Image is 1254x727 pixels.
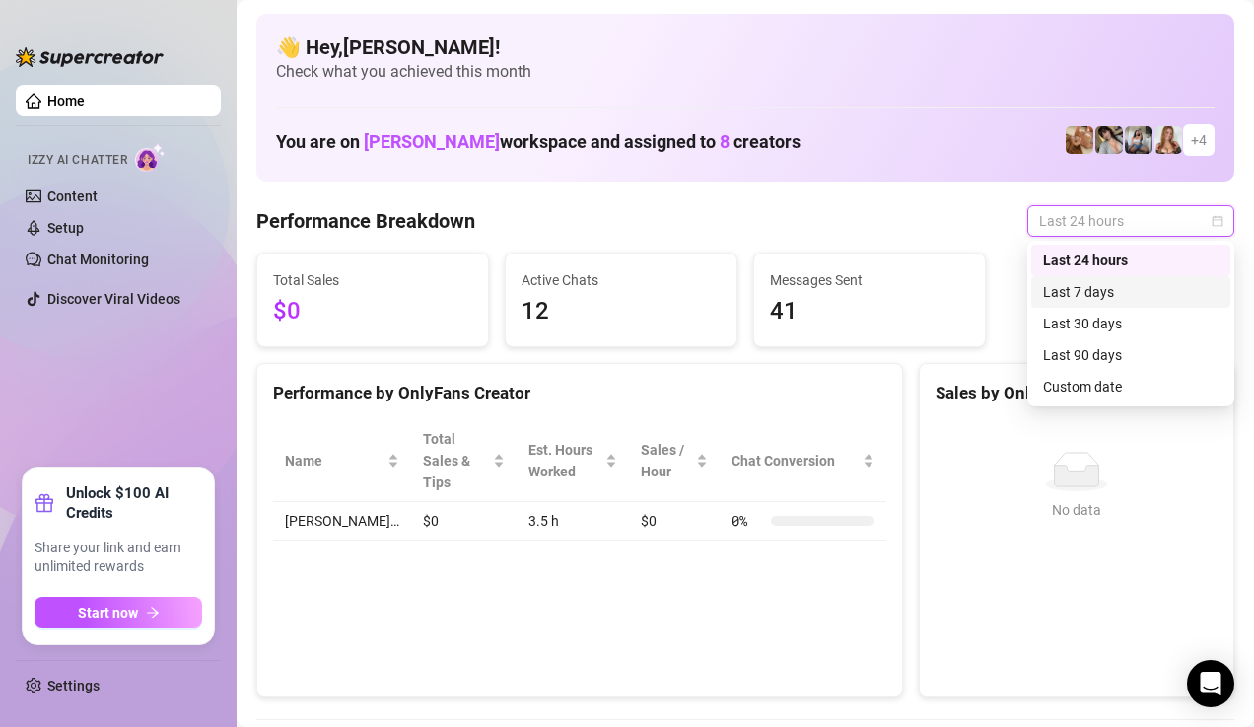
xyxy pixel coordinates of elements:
[423,428,489,493] span: Total Sales & Tips
[770,293,969,330] span: 41
[276,131,801,153] h1: You are on workspace and assigned to creators
[66,483,202,523] strong: Unlock $100 AI Credits
[1066,126,1093,154] img: Roux️‍
[273,293,472,330] span: $0
[629,420,720,502] th: Sales / Hour
[770,269,969,291] span: Messages Sent
[47,188,98,204] a: Content
[731,510,763,532] span: 0 %
[936,380,1218,406] div: Sales by OnlyFans Creator
[1043,376,1219,398] div: Custom date
[276,61,1215,83] span: Check what you achieved this month
[35,597,202,628] button: Start nowarrow-right
[1031,276,1230,308] div: Last 7 days
[285,450,383,472] span: Name
[273,420,411,502] th: Name
[1039,206,1222,236] span: Last 24 hours
[1043,344,1219,366] div: Last 90 days
[1043,313,1219,334] div: Last 30 days
[517,502,629,541] td: 3.5 h
[28,151,127,170] span: Izzy AI Chatter
[720,131,730,152] span: 8
[1031,339,1230,371] div: Last 90 days
[1187,660,1234,707] div: Open Intercom Messenger
[276,34,1215,61] h4: 👋 Hey, [PERSON_NAME] !
[528,439,601,482] div: Est. Hours Worked
[1191,129,1207,151] span: + 4
[35,539,202,577] span: Share your link and earn unlimited rewards
[78,605,138,620] span: Start now
[1043,281,1219,303] div: Last 7 days
[641,439,692,482] span: Sales / Hour
[47,252,149,267] a: Chat Monitoring
[47,291,180,307] a: Discover Viral Videos
[273,502,411,541] td: [PERSON_NAME]…
[522,293,721,330] span: 12
[1031,245,1230,276] div: Last 24 hours
[943,499,1210,521] div: No data
[35,493,54,513] span: gift
[720,420,886,502] th: Chat Conversion
[364,131,500,152] span: [PERSON_NAME]
[1125,126,1152,154] img: ANDREA
[1031,308,1230,339] div: Last 30 days
[411,502,517,541] td: $0
[16,47,164,67] img: logo-BBDzfeDw.svg
[629,502,720,541] td: $0
[273,269,472,291] span: Total Sales
[47,220,84,236] a: Setup
[47,678,100,693] a: Settings
[731,450,859,472] span: Chat Conversion
[47,93,85,109] a: Home
[273,380,886,406] div: Performance by OnlyFans Creator
[135,143,166,172] img: AI Chatter
[1095,126,1123,154] img: Raven
[411,420,517,502] th: Total Sales & Tips
[146,606,160,619] span: arrow-right
[1043,250,1219,271] div: Last 24 hours
[1154,126,1182,154] img: Roux
[1212,215,1223,227] span: calendar
[1031,371,1230,402] div: Custom date
[522,269,721,291] span: Active Chats
[256,207,475,235] h4: Performance Breakdown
